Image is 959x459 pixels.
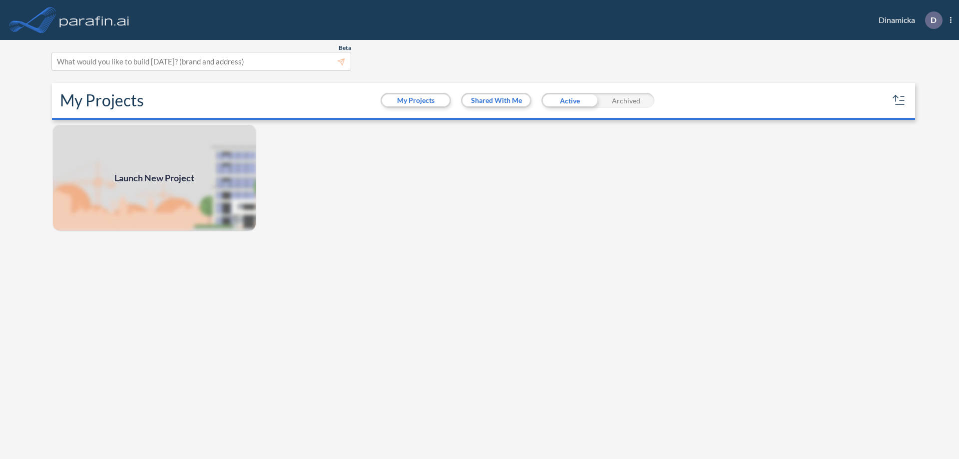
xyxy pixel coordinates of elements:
[382,94,450,106] button: My Projects
[463,94,530,106] button: Shared With Me
[52,124,257,232] img: add
[339,44,351,52] span: Beta
[598,93,654,108] div: Archived
[52,124,257,232] a: Launch New Project
[114,171,194,185] span: Launch New Project
[891,92,907,108] button: sort
[864,11,952,29] div: Dinamicka
[60,91,144,110] h2: My Projects
[541,93,598,108] div: Active
[57,10,131,30] img: logo
[931,15,937,24] p: D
